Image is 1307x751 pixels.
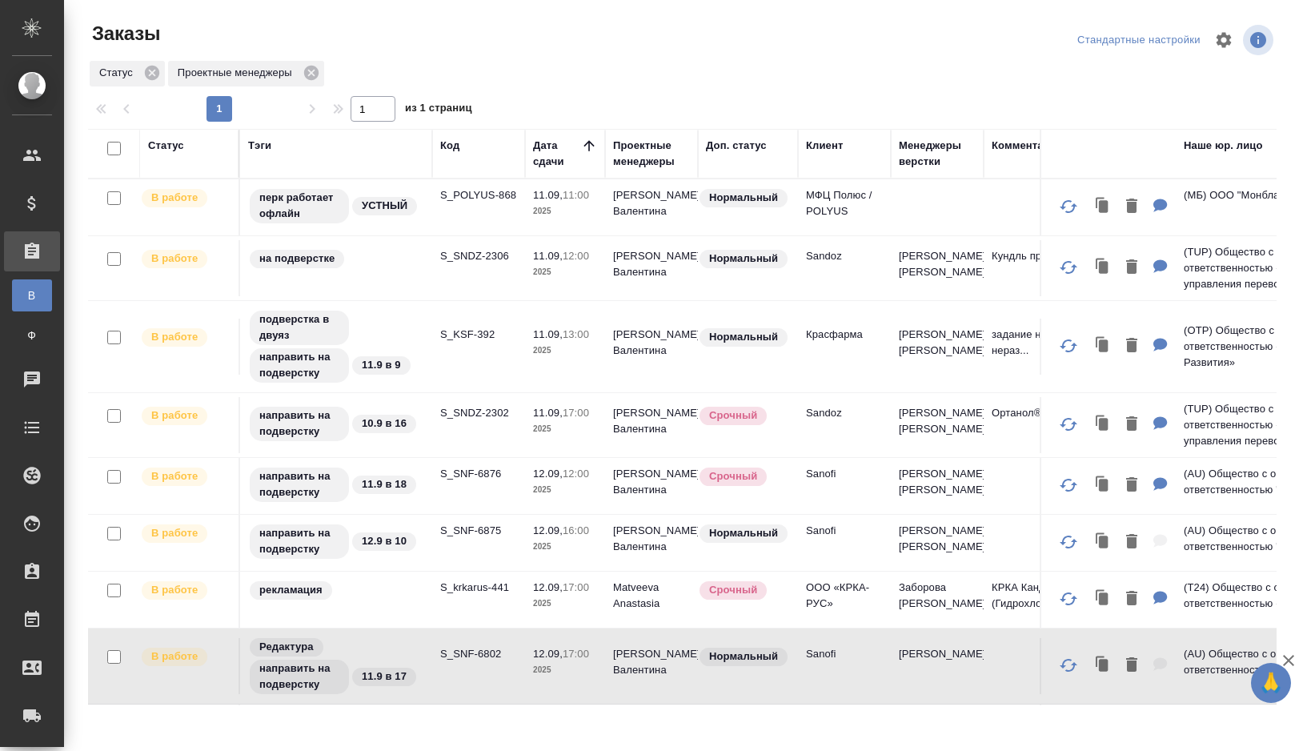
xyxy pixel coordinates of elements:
p: 12:00 [563,468,589,480]
p: 11.09, [533,407,563,419]
p: Редактура [259,639,314,655]
div: Проектные менеджеры [168,61,324,86]
span: Настроить таблицу [1205,21,1243,59]
p: МФЦ Полюс / POLYUS [806,187,883,219]
div: Доп. статус [706,138,767,154]
div: Выставляет ПМ после принятия заказа от КМа [140,523,231,544]
div: Выставляет ПМ после принятия заказа от КМа [140,405,231,427]
p: Нормальный [709,649,778,665]
span: Заказы [88,21,160,46]
div: Выставляется автоматически, если на указанный объем услуг необходимо больше времени в стандартном... [698,466,790,488]
div: на подверстке [248,248,424,270]
p: В работе [151,582,198,598]
p: 12.09, [533,648,563,660]
p: Нормальный [709,190,778,206]
button: Обновить [1049,580,1088,618]
button: Удалить [1118,583,1145,616]
p: Нормальный [709,329,778,345]
p: направить на подверстку [259,661,339,693]
span: Ф [20,327,44,343]
p: Sanofi [806,466,883,482]
p: 12.9 в 10 [362,533,407,549]
p: направить на подверстку [259,349,339,381]
button: 🙏 [1251,663,1291,703]
div: Выставляется автоматически, если на указанный объем услуг необходимо больше времени в стандартном... [698,405,790,427]
p: В работе [151,525,198,541]
button: Для КМ: задание на перевод соглашения о неразглашении Шеньжень Хайбинть И+Ц [1145,330,1176,363]
span: 🙏 [1257,666,1285,700]
div: Статус по умолчанию для стандартных заказов [698,187,790,209]
p: [PERSON_NAME] [PERSON_NAME] [899,327,976,359]
div: Менеджеры верстки [899,138,976,170]
p: 2025 [533,539,597,555]
p: 2025 [533,662,597,678]
button: Удалить [1118,649,1145,682]
p: 11.9 в 18 [362,476,407,492]
button: Удалить [1118,526,1145,559]
button: Клонировать [1088,191,1118,223]
td: [PERSON_NAME] Валентина [605,638,698,694]
p: 11.9 в 9 [362,357,401,373]
p: 2025 [533,343,597,359]
p: 17:00 [563,581,589,593]
p: КРКА Кандекор Н 8 (Гидрохлоротиазид +... [992,580,1168,612]
p: 2025 [533,264,597,280]
td: [PERSON_NAME] Валентина [605,240,698,296]
td: [PERSON_NAME] Валентина [605,397,698,453]
div: Тэги [248,138,271,154]
div: split button [1073,28,1205,53]
p: S_KSF-392 [440,327,517,343]
p: 12.09, [533,581,563,593]
p: Красфарма [806,327,883,343]
p: [PERSON_NAME] [PERSON_NAME] [899,248,976,280]
button: Для КМ: Кундль программа [1145,251,1176,284]
p: S_POLYUS-868 [440,187,517,203]
div: Проектные менеджеры [613,138,690,170]
div: Наше юр. лицо [1184,138,1263,154]
p: 2025 [533,421,597,437]
p: S_SNF-6802 [440,646,517,662]
div: Выставляет ПМ после принятия заказа от КМа [140,327,231,348]
p: [PERSON_NAME] [PERSON_NAME] [899,405,976,437]
div: Статус [148,138,184,154]
p: В работе [151,251,198,267]
p: В работе [151,649,198,665]
span: В [20,287,44,303]
button: Удалить [1118,251,1145,284]
p: Sanofi [806,646,883,662]
p: В работе [151,329,198,345]
p: S_krkarus-441 [440,580,517,596]
p: В работе [151,190,198,206]
button: Клонировать [1088,583,1118,616]
button: Обновить [1049,523,1088,561]
p: Срочный [709,468,757,484]
div: Статус по умолчанию для стандартных заказов [698,248,790,270]
td: [PERSON_NAME] Валентина [605,179,698,235]
p: Срочный [709,582,757,598]
p: Нормальный [709,525,778,541]
button: Клонировать [1088,251,1118,284]
div: Статус по умолчанию для стандартных заказов [698,327,790,348]
p: Sandoz [806,405,883,421]
button: Клонировать [1088,469,1118,502]
p: В работе [151,468,198,484]
div: Редактура, направить на подверстку, 11.9 в 17 [248,637,424,696]
div: Выставляет ПМ после принятия заказа от КМа [140,580,231,601]
a: В [12,279,52,311]
p: 11.09, [533,189,563,201]
p: Статус [99,65,138,81]
p: задание на перевод соглашения о нераз... [992,327,1168,359]
p: [PERSON_NAME] [PERSON_NAME] [899,466,976,498]
p: Sanofi [806,523,883,539]
div: Статус по умолчанию для стандартных заказов [698,646,790,668]
div: Клиент [806,138,843,154]
p: 12.09, [533,524,563,536]
button: Обновить [1049,646,1088,685]
p: на подверстке [259,251,335,267]
button: Удалить [1118,191,1145,223]
button: Клонировать [1088,649,1118,682]
div: Выставляет ПМ после принятия заказа от КМа [140,646,231,668]
p: 17:00 [563,648,589,660]
div: Статус [90,61,165,86]
p: Ортанол®_перевод [992,405,1168,421]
